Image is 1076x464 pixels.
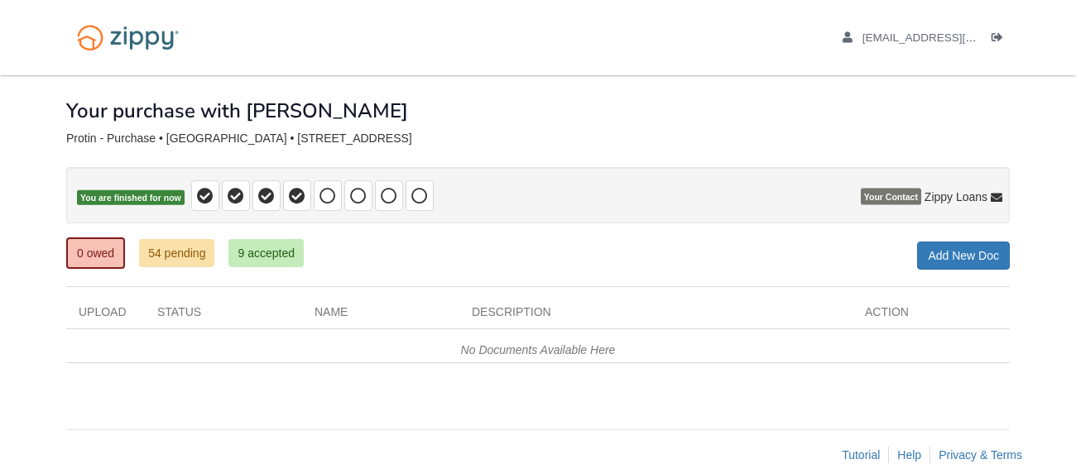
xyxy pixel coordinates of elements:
a: edit profile [843,31,1052,48]
span: You are finished for now [77,190,185,206]
span: Your Contact [861,189,921,205]
h1: Your purchase with [PERSON_NAME] [66,100,408,122]
a: Help [897,448,921,462]
a: Privacy & Terms [939,448,1022,462]
div: Action [853,304,1010,328]
div: Name [302,304,459,328]
a: 9 accepted [228,239,304,267]
a: Log out [992,31,1010,48]
span: Zippy Loans [925,189,987,205]
em: No Documents Available Here [461,343,616,356]
div: Description [459,304,853,328]
div: Status [145,304,302,328]
div: Protin - Purchase • [GEOGRAPHIC_DATA] • [STREET_ADDRESS] [66,132,1010,146]
span: dinaprotin@gmail.com [862,31,1052,44]
a: Tutorial [842,448,880,462]
a: 54 pending [139,239,214,267]
img: Logo [66,17,190,59]
a: Add New Doc [917,242,1010,270]
a: 0 owed [66,237,125,269]
div: Upload [66,304,145,328]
